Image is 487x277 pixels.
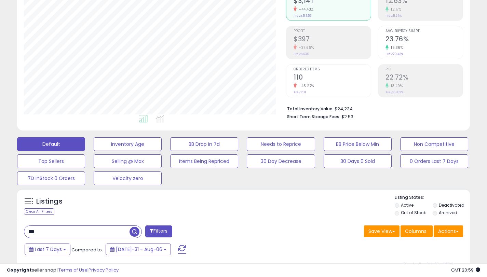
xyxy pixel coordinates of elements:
p: Listing States: [395,194,470,201]
div: Clear All Filters [24,208,54,215]
h2: 23.76% [385,35,463,44]
span: Last 7 Days [35,246,62,253]
b: Total Inventory Value: [287,106,334,112]
small: Prev: $636 [294,52,309,56]
small: 13.49% [389,83,403,88]
button: 30 Day Decrease [247,154,315,168]
li: $24,234 [287,104,458,112]
span: Avg. Buybox Share [385,29,463,33]
label: Deactivated [439,202,464,208]
small: 16.36% [389,45,403,50]
span: Ordered Items [294,68,371,71]
button: 7D InStock 0 Orders [17,171,85,185]
button: Columns [401,225,433,237]
b: Short Term Storage Fees: [287,114,340,120]
button: Filters [145,225,172,237]
small: Prev: 201 [294,90,306,94]
small: Prev: 20.42% [385,52,403,56]
button: Top Sellers [17,154,85,168]
button: Last 7 Days [25,244,70,255]
span: Columns [405,228,427,235]
span: [DATE]-31 - Aug-06 [116,246,162,253]
a: Privacy Policy [89,267,119,273]
button: Non Competitive [400,137,468,151]
h2: $397 [294,35,371,44]
label: Out of Stock [401,210,426,216]
span: 2025-08-14 20:59 GMT [451,267,480,273]
span: ROI [385,68,463,71]
button: Needs to Reprice [247,137,315,151]
small: -45.27% [297,83,314,88]
button: Selling @ Max [94,154,162,168]
a: Terms of Use [58,267,87,273]
small: -44.43% [297,7,314,12]
button: Items Being Repriced [170,154,238,168]
span: Profit [294,29,371,33]
span: $2.53 [341,113,353,120]
small: Prev: $5,652 [294,14,311,18]
button: Save View [364,225,400,237]
button: BB Price Below Min [324,137,392,151]
small: Prev: 11.26% [385,14,402,18]
h5: Listings [36,197,63,206]
button: Inventory Age [94,137,162,151]
button: BB Drop in 7d [170,137,238,151]
span: Compared to: [71,247,103,253]
small: 12.17% [389,7,401,12]
label: Archived [439,210,457,216]
button: 30 Days 0 Sold [324,154,392,168]
h2: 22.72% [385,73,463,83]
h2: 110 [294,73,371,83]
label: Active [401,202,414,208]
small: Prev: 20.02% [385,90,403,94]
button: Actions [434,225,463,237]
button: [DATE]-31 - Aug-06 [106,244,171,255]
button: Default [17,137,85,151]
small: -37.68% [297,45,314,50]
button: 0 Orders Last 7 Days [400,154,468,168]
div: seller snap | | [7,267,119,274]
strong: Copyright [7,267,32,273]
div: Displaying 1 to 16 of 16 items [403,261,463,268]
button: Velocity zero [94,171,162,185]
